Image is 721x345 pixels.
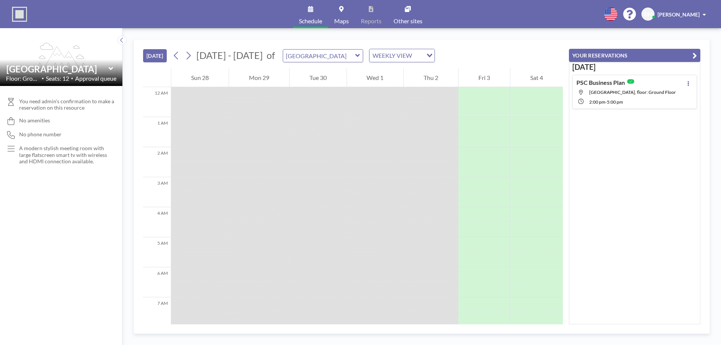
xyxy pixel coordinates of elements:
span: No amenities [19,117,50,124]
div: 2 AM [143,147,171,177]
div: Search for option [370,49,434,62]
h3: [DATE] [572,62,697,72]
div: 7 AM [143,297,171,327]
span: Approval queue [75,75,116,82]
div: Tue 30 [290,68,347,87]
div: 6 AM [143,267,171,297]
span: DH [644,11,652,18]
div: 3 AM [143,177,171,207]
span: No phone number [19,131,62,138]
img: organization-logo [12,7,27,22]
div: 5 AM [143,237,171,267]
span: • [71,76,73,81]
span: 2:00 PM [589,99,605,105]
span: Seats: 12 [46,75,69,82]
span: You need admin's confirmation to make a reservation on this resource [19,98,116,111]
div: 4 AM [143,207,171,237]
span: Vista Meeting Room, floor: Ground Floor [589,89,676,95]
span: - [605,99,607,105]
button: YOUR RESERVATIONS [569,49,700,62]
h4: PSC Business Plan [576,79,625,86]
input: Vista Meeting Room [6,63,109,74]
div: Fri 3 [459,68,510,87]
span: [DATE] - [DATE] [196,50,263,61]
input: Vista Meeting Room [283,50,355,62]
p: A modern stylish meeting room with large flatscreen smart tv with wireless and HDMI connection av... [19,145,107,165]
span: of [267,50,275,61]
div: Sun 28 [171,68,229,87]
div: Mon 29 [229,68,289,87]
span: WEEKLY VIEW [371,51,413,60]
div: Thu 2 [404,68,458,87]
span: Other sites [394,18,422,24]
span: Maps [334,18,349,24]
span: Schedule [299,18,322,24]
div: 1 AM [143,117,171,147]
input: Search for option [414,51,422,60]
span: • [42,76,44,81]
div: 12 AM [143,87,171,117]
span: Floor: Ground Fl... [6,75,40,82]
span: 5:00 PM [607,99,623,105]
div: Sat 4 [510,68,563,87]
button: [DATE] [143,49,167,62]
span: Reports [361,18,382,24]
div: Wed 1 [347,68,404,87]
span: [PERSON_NAME] [658,11,700,18]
